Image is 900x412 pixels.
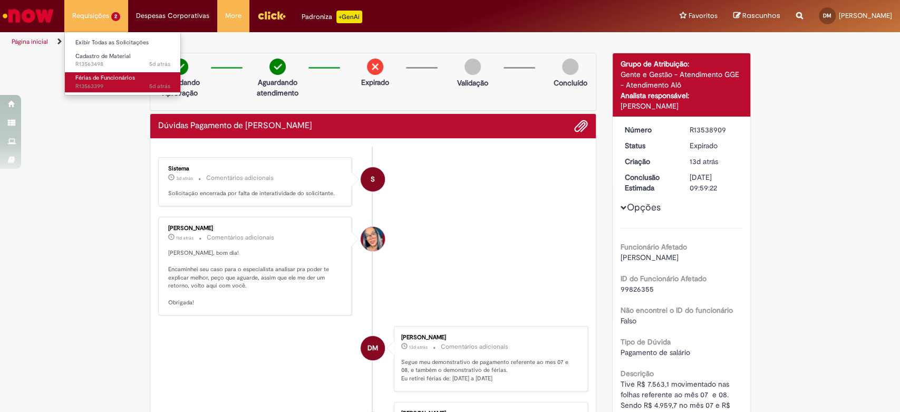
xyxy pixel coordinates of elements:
img: img-circle-grey.png [562,59,578,75]
span: [PERSON_NAME] [621,253,679,262]
img: click_logo_yellow_360x200.png [257,7,286,23]
div: Maira Priscila Da Silva Arnaldo [361,227,385,251]
p: Concluído [553,78,587,88]
div: Padroniza [302,11,362,23]
div: Douglas Soares Mendes [361,336,385,360]
span: Falso [621,316,636,325]
p: Segue meu demonstrativo de pagamento referente ao mes 07 e 08, e também o demonstrativo de férias... [401,358,577,383]
p: Validação [457,78,488,88]
small: Comentários adicionais [206,174,274,183]
dt: Número [617,124,682,135]
img: img-circle-grey.png [464,59,481,75]
span: Despesas Corporativas [136,11,209,21]
small: Comentários adicionais [207,233,274,242]
p: Expirado [361,77,389,88]
div: Expirado [690,140,739,151]
b: Descrição [621,369,654,378]
div: [DATE] 09:59:22 [690,172,739,193]
div: 16/09/2025 10:58:24 [690,156,739,167]
span: 11d atrás [176,235,193,241]
b: Tipo de Dúvida [621,337,671,347]
p: [PERSON_NAME], bom dia! Encaminhei seu caso para o especialista analisar pra poder te explicar me... [168,249,344,307]
time: 26/09/2025 16:00:01 [176,175,193,181]
span: 13d atrás [409,344,428,350]
span: 3d atrás [176,175,193,181]
div: System [361,167,385,191]
b: Funcionário Afetado [621,242,687,252]
dt: Conclusão Estimada [617,172,682,193]
p: +GenAi [336,11,362,23]
img: ServiceNow [1,5,55,26]
div: Sistema [168,166,344,172]
div: Analista responsável: [621,90,742,101]
img: check-circle-green.png [269,59,286,75]
time: 16/09/2025 11:00:35 [409,344,428,350]
span: DM [823,12,831,19]
dt: Criação [617,156,682,167]
span: 5d atrás [149,82,170,90]
small: Comentários adicionais [441,342,508,351]
ul: Trilhas de página [8,32,592,52]
b: ID do Funcionário Afetado [621,274,707,283]
span: R13563399 [75,82,170,91]
span: S [371,167,375,192]
time: 24/09/2025 15:04:12 [149,60,170,68]
span: DM [367,336,378,361]
a: Aberto R13563498 : Cadastro de Material [65,51,181,70]
img: remove.png [367,59,383,75]
a: Exibir Todas as Solicitações [65,37,181,49]
time: 24/09/2025 14:49:57 [149,82,170,90]
a: Rascunhos [733,11,780,21]
span: 2 [111,12,120,21]
dt: Status [617,140,682,151]
p: Aguardando atendimento [252,77,303,98]
span: Pagamento de salário [621,348,690,357]
ul: Requisições [64,32,181,95]
button: Adicionar anexos [574,119,588,133]
div: [PERSON_NAME] [621,101,742,111]
span: 99826355 [621,284,654,294]
span: Requisições [72,11,109,21]
a: Aberto R13563399 : Férias de Funcionários [65,72,181,92]
span: More [225,11,241,21]
span: Rascunhos [742,11,780,21]
span: Cadastro de Material [75,52,130,60]
h2: Dúvidas Pagamento de Salário Histórico de tíquete [158,121,312,131]
span: R13563498 [75,60,170,69]
span: [PERSON_NAME] [839,11,892,20]
time: 19/09/2025 08:23:21 [176,235,193,241]
div: Gente e Gestão - Atendimento GGE - Atendimento Alô [621,69,742,90]
div: R13538909 [690,124,739,135]
div: Grupo de Atribuição: [621,59,742,69]
span: Favoritos [689,11,718,21]
p: Solicitação encerrada por falta de interatividade do solicitante. [168,189,344,198]
div: [PERSON_NAME] [401,334,577,341]
span: 5d atrás [149,60,170,68]
div: [PERSON_NAME] [168,225,344,232]
span: 13d atrás [690,157,718,166]
b: Não encontrei o ID do funcionário [621,305,733,315]
a: Página inicial [12,37,48,46]
span: Férias de Funcionários [75,74,135,82]
time: 16/09/2025 10:58:24 [690,157,718,166]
